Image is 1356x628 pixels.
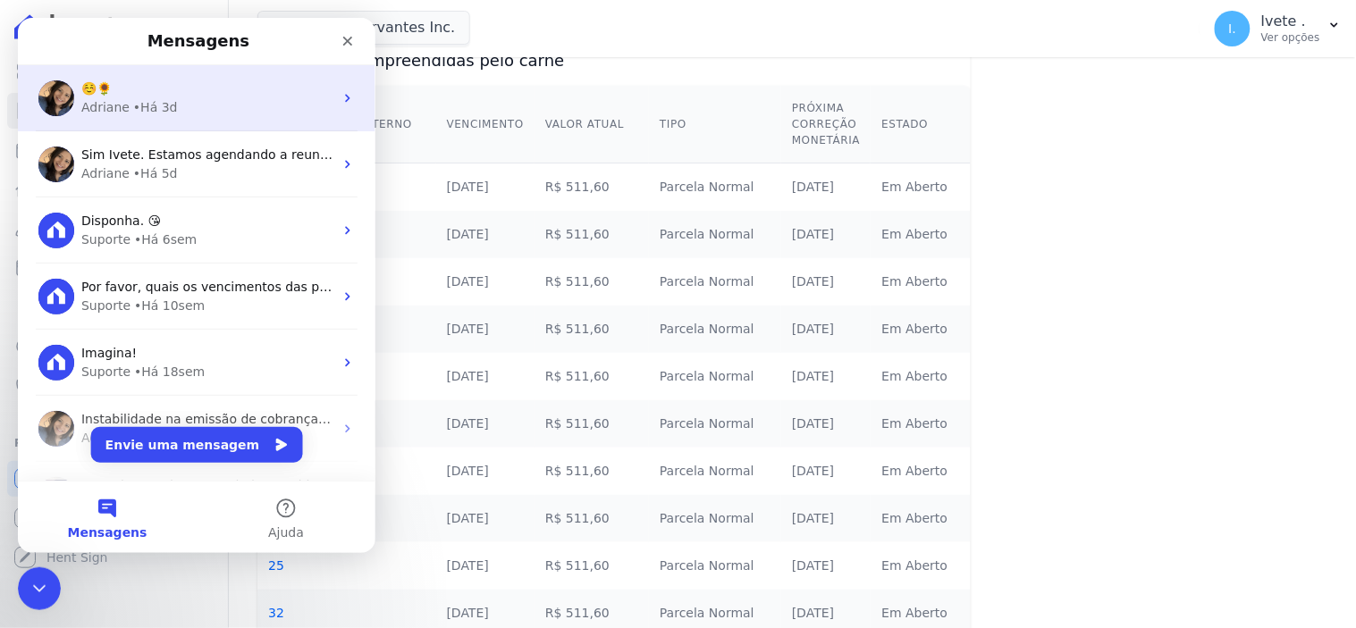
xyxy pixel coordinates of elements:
[63,262,353,276] span: Por favor, quais os vencimentos das parcelas?
[7,93,221,129] a: Contratos
[871,448,971,495] td: Em Aberto
[781,353,871,400] td: [DATE]
[7,132,221,168] a: Parcelas
[330,86,435,163] th: ID Externo
[21,261,56,297] img: Profile image for Suporte
[649,258,781,306] td: Parcela Normal
[7,289,221,325] a: Transferências
[115,147,160,165] div: • Há 5d
[268,606,284,620] a: 32
[436,306,535,353] td: [DATE]
[7,368,221,404] a: Negativação
[21,393,56,429] img: Profile image for Adriane
[21,129,56,164] img: Profile image for Adriane
[781,400,871,448] td: [DATE]
[7,329,221,364] a: Crédito
[649,495,781,542] td: Parcela Normal
[535,306,649,353] td: R$ 511,60
[649,86,781,163] th: Tipo
[21,63,56,98] img: Profile image for Adriane
[268,558,284,573] a: 25
[7,250,221,286] a: Minha Carteira
[257,11,470,45] button: Ribeiro Cervantes Inc.
[63,213,113,231] div: Suporte
[18,18,375,553] iframe: Intercom live chat
[1261,13,1320,30] p: Ivete .
[116,279,187,297] div: • Há 10sem
[436,86,535,163] th: Vencimento
[7,172,221,207] a: Lotes
[14,432,214,454] div: Plataformas
[781,258,871,306] td: [DATE]
[649,163,781,212] td: Parcela Normal
[436,400,535,448] td: [DATE]
[535,448,649,495] td: R$ 511,60
[535,400,649,448] td: R$ 511,60
[436,258,535,306] td: [DATE]
[116,213,179,231] div: • Há 6sem
[535,495,649,542] td: R$ 511,60
[63,196,143,210] span: Disponha. 😘
[7,461,221,497] a: Recebíveis
[21,327,56,363] img: Profile image for Suporte
[73,409,285,445] button: Envie uma mensagem
[115,80,160,99] div: • Há 3d
[436,163,535,212] td: [DATE]
[781,542,871,590] td: [DATE]
[781,211,871,258] td: [DATE]
[63,80,112,99] div: Adriane
[250,508,286,521] span: Ajuda
[21,195,56,230] img: Profile image for Suporte
[871,258,971,306] td: Em Aberto
[1200,4,1356,54] button: I. Ivete . Ver opções
[871,86,971,163] th: Estado
[279,50,949,71] h3: Parcelas compreendidas pelo carnê
[535,542,649,590] td: R$ 511,60
[649,353,781,400] td: Parcela Normal
[436,353,535,400] td: [DATE]
[436,542,535,590] td: [DATE]
[21,459,56,495] img: Profile image for Adriane
[1229,22,1237,35] span: I.
[649,400,781,448] td: Parcela Normal
[871,495,971,542] td: Em Aberto
[7,211,221,247] a: Clientes
[871,306,971,353] td: Em Aberto
[871,353,971,400] td: Em Aberto
[781,448,871,495] td: [DATE]
[63,130,647,144] span: Sim Ivete. Estamos agendando a reunião para que seja explicado e alinhado as informações.
[535,86,649,163] th: Valor Atual
[535,258,649,306] td: R$ 511,60
[649,542,781,590] td: Parcela Normal
[63,147,112,165] div: Adriane
[535,163,649,212] td: R$ 511,60
[63,411,112,430] div: Adriane
[781,86,871,163] th: Próxima Correção Monetária
[649,306,781,353] td: Parcela Normal
[871,211,971,258] td: Em Aberto
[7,500,221,536] a: Conta Hent
[50,508,130,521] span: Mensagens
[436,448,535,495] td: [DATE]
[535,211,649,258] td: R$ 511,60
[63,328,119,342] span: Imagina!
[63,279,113,297] div: Suporte
[871,163,971,212] td: Em Aberto
[871,542,971,590] td: Em Aberto
[781,495,871,542] td: [DATE]
[436,495,535,542] td: [DATE]
[116,345,187,364] div: • Há 18sem
[649,448,781,495] td: Parcela Normal
[63,63,94,78] span: ☺️🌻
[436,211,535,258] td: [DATE]
[7,54,221,89] a: Visão Geral
[871,400,971,448] td: Em Aberto
[535,353,649,400] td: R$ 511,60
[18,567,61,610] iframe: Intercom live chat
[781,163,871,212] td: [DATE]
[179,464,358,535] button: Ajuda
[781,306,871,353] td: [DATE]
[1261,30,1320,45] p: Ver opções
